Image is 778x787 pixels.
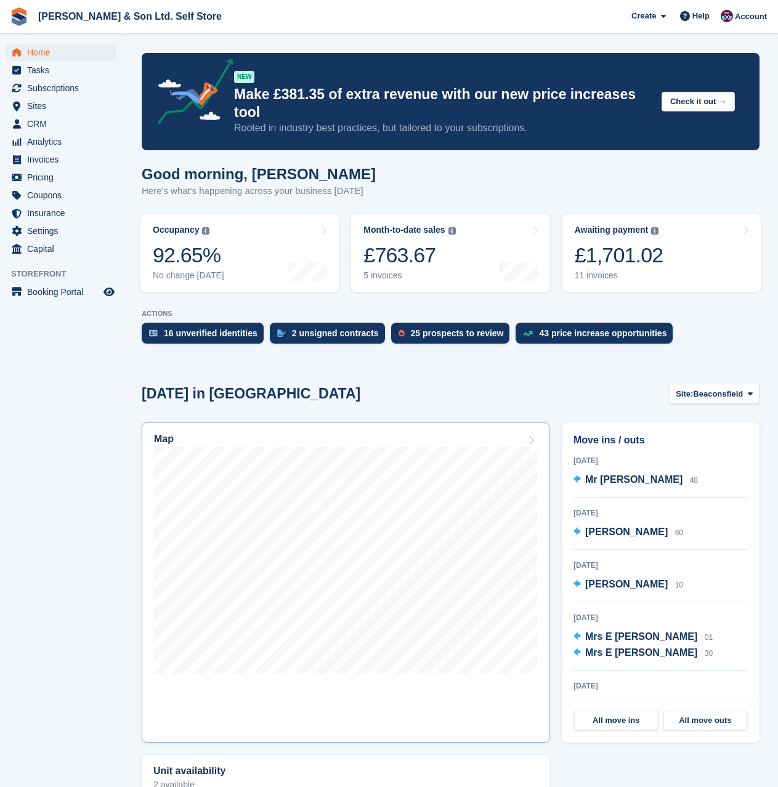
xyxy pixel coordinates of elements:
img: icon-info-grey-7440780725fd019a000dd9b08b2336e03edf1995a4989e88bcd33f0948082b44.svg [448,227,456,235]
a: [PERSON_NAME] & Son Ltd. Self Store [33,6,227,26]
span: Invoices [27,151,101,168]
img: Ben Tripp [721,10,733,22]
span: Mrs E [PERSON_NAME] [585,631,697,642]
span: Booking Portal [27,283,101,301]
span: Tasks [27,62,101,79]
div: No change [DATE] [153,270,224,281]
div: 25 prospects to review [411,328,504,338]
div: Occupancy [153,225,199,235]
div: 11 invoices [575,270,663,281]
a: Occupancy 92.65% No change [DATE] [140,214,339,292]
img: icon-info-grey-7440780725fd019a000dd9b08b2336e03edf1995a4989e88bcd33f0948082b44.svg [202,227,209,235]
span: Sites [27,97,101,115]
div: £763.67 [363,243,455,268]
img: verify_identity-adf6edd0f0f0b5bbfe63781bf79b02c33cf7c696d77639b501bdc392416b5a36.svg [149,329,158,337]
span: Mrs E [PERSON_NAME] [585,647,697,658]
span: Beaconsfield [693,388,743,400]
div: NEW [234,71,254,83]
button: Check it out → [662,92,735,112]
a: menu [6,79,116,97]
div: 92.65% [153,243,224,268]
span: Settings [27,222,101,240]
span: Storefront [11,268,123,280]
a: 2 unsigned contracts [270,323,391,350]
a: All move outs [663,711,748,730]
a: Map [142,422,549,743]
img: prospect-51fa495bee0391a8d652442698ab0144808aea92771e9ea1ae160a38d050c398.svg [399,329,405,337]
div: Awaiting payment [575,225,649,235]
a: menu [6,62,116,79]
img: contract_signature_icon-13c848040528278c33f63329250d36e43548de30e8caae1d1a13099fd9432cc5.svg [277,329,286,337]
p: ACTIONS [142,310,760,318]
p: Rooted in industry best practices, but tailored to your subscriptions. [234,121,652,135]
a: menu [6,97,116,115]
span: Coupons [27,187,101,204]
a: [PERSON_NAME] 60 [573,525,683,541]
a: menu [6,151,116,168]
img: icon-info-grey-7440780725fd019a000dd9b08b2336e03edf1995a4989e88bcd33f0948082b44.svg [651,227,658,235]
span: Analytics [27,133,101,150]
img: price_increase_opportunities-93ffe204e8149a01c8c9dc8f82e8f89637d9d84a8eef4429ea346261dce0b2c0.svg [523,331,533,336]
span: 10 [675,581,683,589]
a: 25 prospects to review [391,323,516,350]
a: menu [6,115,116,132]
span: CRM [27,115,101,132]
a: Mr [PERSON_NAME] 48 [573,472,698,488]
span: 48 [690,476,698,485]
div: 2 unsigned contracts [292,328,379,338]
img: price-adjustments-announcement-icon-8257ccfd72463d97f412b2fc003d46551f7dbcb40ab6d574587a9cd5c0d94... [147,59,233,129]
a: menu [6,44,116,61]
span: 01 [705,633,713,642]
a: Awaiting payment £1,701.02 11 invoices [562,214,761,292]
a: Mrs E [PERSON_NAME] 30 [573,645,713,661]
div: 16 unverified identities [164,328,257,338]
a: All move ins [574,711,658,730]
a: 43 price increase opportunities [516,323,679,350]
a: [PERSON_NAME] 10 [573,577,683,593]
div: 5 invoices [363,270,455,281]
div: [DATE] [573,612,748,623]
div: [DATE] [573,560,748,571]
a: menu [6,222,116,240]
span: Pricing [27,169,101,186]
span: Mr [PERSON_NAME] [585,474,683,485]
a: menu [6,133,116,150]
h2: Move ins / outs [573,433,748,448]
p: Make £381.35 of extra revenue with our new price increases tool [234,86,652,121]
a: Mrs E [PERSON_NAME] 01 [573,629,713,645]
span: Home [27,44,101,61]
a: Month-to-date sales £763.67 5 invoices [351,214,549,292]
a: menu [6,283,116,301]
div: [DATE] [573,680,748,692]
span: [PERSON_NAME] [585,527,668,537]
h2: Unit availability [153,765,225,777]
span: [PERSON_NAME] [585,579,668,589]
h1: Good morning, [PERSON_NAME] [142,166,376,182]
span: Account [735,10,767,23]
a: menu [6,187,116,204]
div: [DATE] [573,455,748,466]
span: Subscriptions [27,79,101,97]
a: menu [6,169,116,186]
h2: Map [154,434,174,445]
h2: [DATE] in [GEOGRAPHIC_DATA] [142,385,360,402]
a: menu [6,204,116,222]
span: 30 [705,649,713,658]
a: menu [6,240,116,257]
button: Site: Beaconsfield [669,384,760,404]
span: Create [631,10,656,22]
div: [DATE] [573,507,748,519]
div: 43 price increase opportunities [539,328,667,338]
div: Month-to-date sales [363,225,445,235]
span: Site: [676,388,693,400]
span: Insurance [27,204,101,222]
span: Capital [27,240,101,257]
p: Here's what's happening across your business [DATE] [142,184,376,198]
div: £1,701.02 [575,243,663,268]
a: 16 unverified identities [142,323,270,350]
a: Preview store [102,285,116,299]
img: stora-icon-8386f47178a22dfd0bd8f6a31ec36ba5ce8667c1dd55bd0f319d3a0aa187defe.svg [10,7,28,26]
span: Help [692,10,710,22]
span: 60 [675,528,683,537]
